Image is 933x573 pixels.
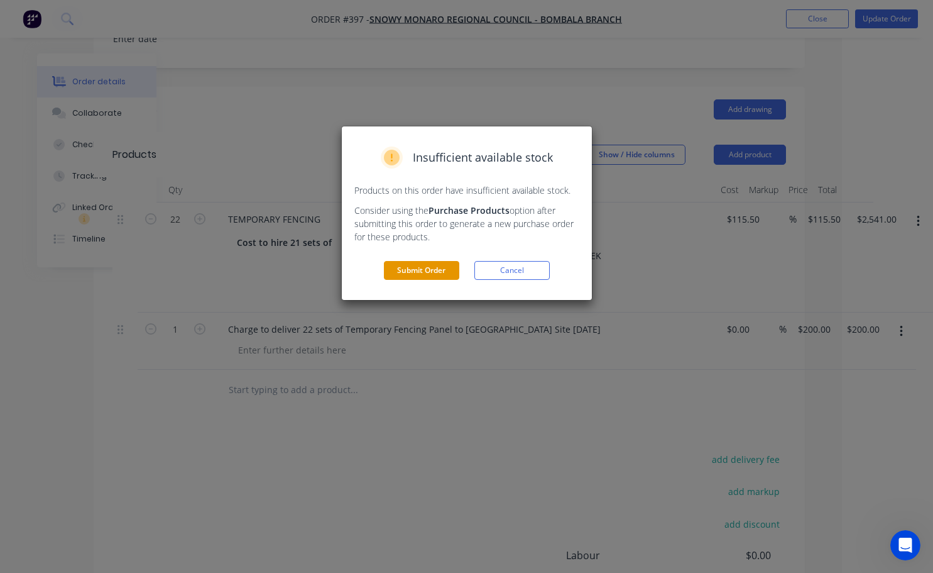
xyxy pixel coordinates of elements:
[428,204,510,216] strong: Purchase Products
[474,261,550,280] button: Cancel
[413,149,553,166] span: Insufficient available stock
[890,530,920,560] iframe: Intercom live chat
[384,261,459,280] button: Submit Order
[354,184,579,197] p: Products on this order have insufficient available stock.
[354,204,579,243] p: Consider using the option after submitting this order to generate a new purchase order for these ...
